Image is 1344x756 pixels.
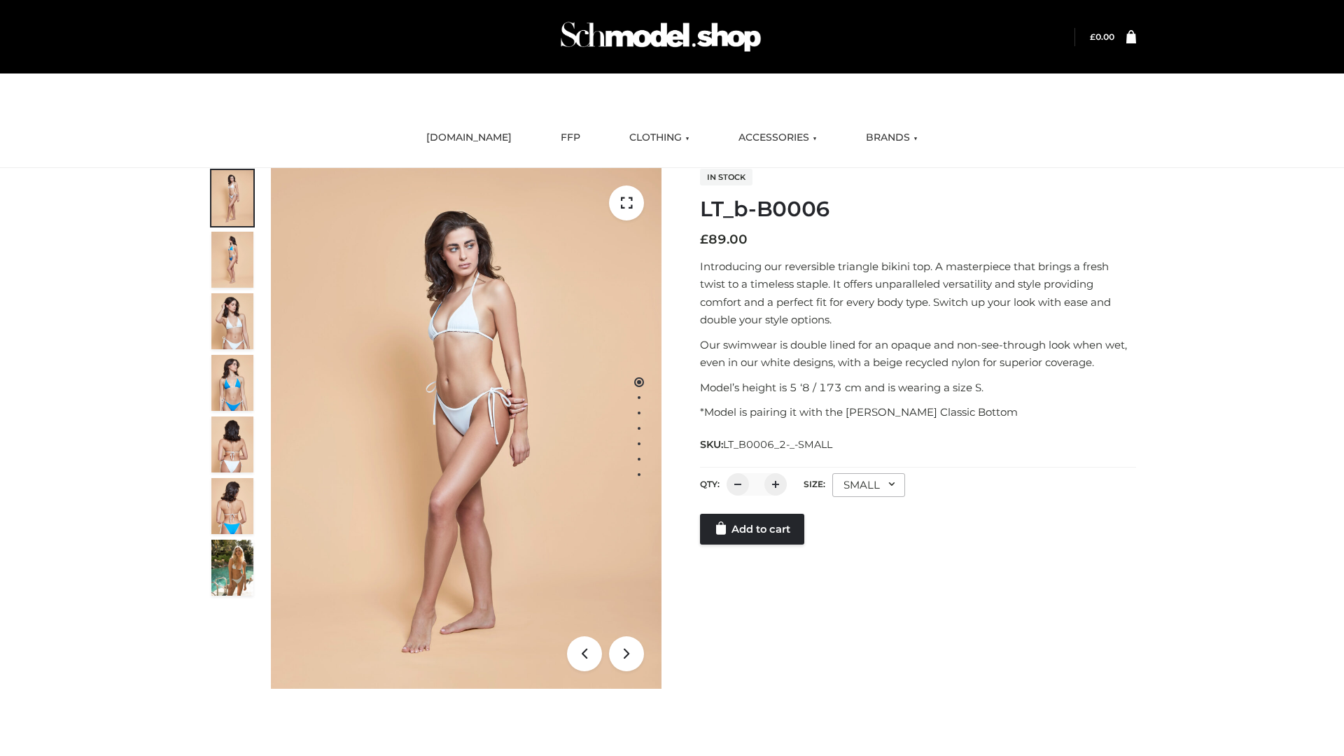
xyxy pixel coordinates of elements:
a: Add to cart [700,514,804,545]
img: ArielClassicBikiniTop_CloudNine_AzureSky_OW114ECO_7-scaled.jpg [211,416,253,472]
span: SKU: [700,436,834,453]
img: Schmodel Admin 964 [556,9,766,64]
a: [DOMAIN_NAME] [416,122,522,153]
bdi: 0.00 [1090,31,1114,42]
a: BRANDS [855,122,928,153]
p: Our swimwear is double lined for an opaque and non-see-through look when wet, even in our white d... [700,336,1136,372]
a: CLOTHING [619,122,700,153]
p: *Model is pairing it with the [PERSON_NAME] Classic Bottom [700,403,1136,421]
span: In stock [700,169,752,185]
label: QTY: [700,479,720,489]
p: Model’s height is 5 ‘8 / 173 cm and is wearing a size S. [700,379,1136,397]
img: ArielClassicBikiniTop_CloudNine_AzureSky_OW114ECO_1 [271,168,661,689]
a: £0.00 [1090,31,1114,42]
img: Arieltop_CloudNine_AzureSky2.jpg [211,540,253,596]
a: FFP [550,122,591,153]
span: £ [1090,31,1095,42]
span: £ [700,232,708,247]
img: ArielClassicBikiniTop_CloudNine_AzureSky_OW114ECO_2-scaled.jpg [211,232,253,288]
p: Introducing our reversible triangle bikini top. A masterpiece that brings a fresh twist to a time... [700,258,1136,329]
img: ArielClassicBikiniTop_CloudNine_AzureSky_OW114ECO_3-scaled.jpg [211,293,253,349]
img: ArielClassicBikiniTop_CloudNine_AzureSky_OW114ECO_1-scaled.jpg [211,170,253,226]
label: Size: [804,479,825,489]
span: LT_B0006_2-_-SMALL [723,438,832,451]
img: ArielClassicBikiniTop_CloudNine_AzureSky_OW114ECO_8-scaled.jpg [211,478,253,534]
a: ACCESSORIES [728,122,827,153]
img: ArielClassicBikiniTop_CloudNine_AzureSky_OW114ECO_4-scaled.jpg [211,355,253,411]
div: SMALL [832,473,905,497]
bdi: 89.00 [700,232,748,247]
h1: LT_b-B0006 [700,197,1136,222]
